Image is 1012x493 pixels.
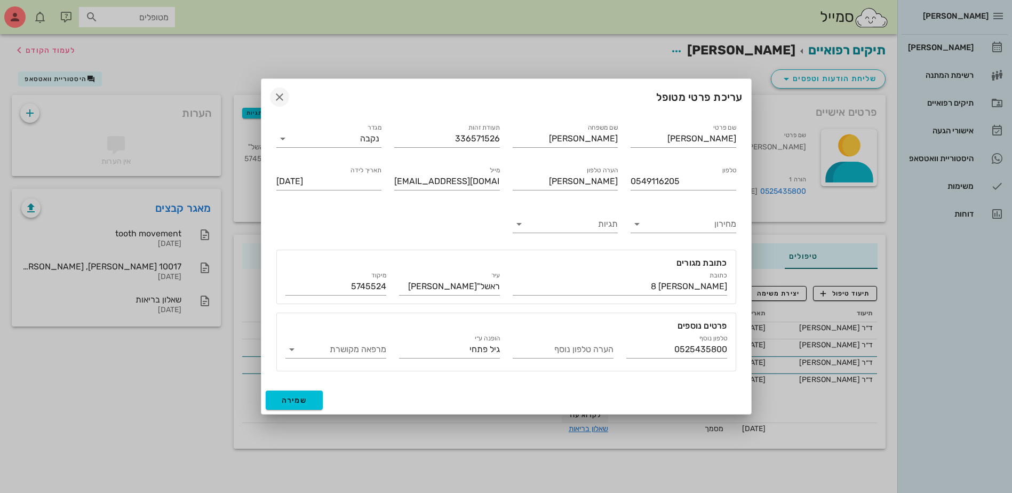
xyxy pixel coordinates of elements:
[368,124,381,132] label: מגדר
[468,124,499,132] label: תעודת זהות
[713,124,736,132] label: שם פרטי
[277,313,736,332] div: פרטים נוספים
[587,166,618,174] label: הערה טלפון
[277,250,736,269] div: כתובת מגורים
[513,216,618,233] div: תגיות
[261,79,751,115] div: עריכת פרטי מטופל
[699,335,727,343] label: טלפון נוסף
[474,335,499,343] label: הופנה ע״י
[491,272,500,280] label: עיר
[722,166,736,174] label: טלפון
[489,166,500,174] label: מייל
[276,130,382,147] div: מגדרנקבה
[266,391,323,410] button: שמירה
[350,166,381,174] label: תאריך לידה
[710,272,727,280] label: כתובת
[588,124,618,132] label: שם משפחה
[371,272,386,280] label: מיקוד
[282,396,307,405] span: שמירה
[631,216,736,233] div: מחירון
[360,134,379,144] div: נקבה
